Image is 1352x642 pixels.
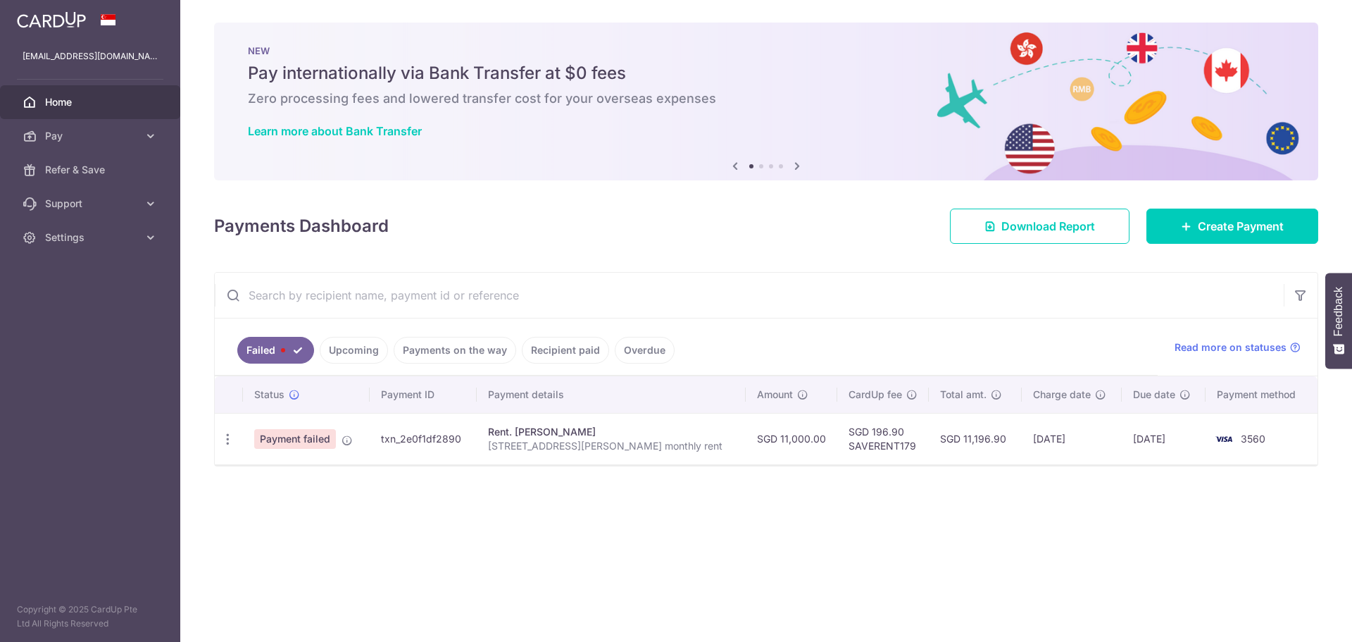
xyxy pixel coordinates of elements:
th: Payment ID [370,376,477,413]
span: Pay [45,129,138,143]
a: Failed [237,337,314,364]
a: Payments on the way [394,337,516,364]
th: Payment method [1206,376,1317,413]
button: Feedback - Show survey [1325,273,1352,369]
img: Bank transfer banner [214,23,1318,180]
span: Create Payment [1198,218,1284,235]
img: Bank Card [1210,431,1238,447]
p: [STREET_ADDRESS][PERSON_NAME] monthly rent [488,439,734,453]
span: 3560 [1241,433,1265,445]
h4: Payments Dashboard [214,214,389,239]
span: Feedback [1332,287,1345,336]
td: txn_2e0f1df2890 [370,413,477,464]
a: Recipient paid [522,337,609,364]
h5: Pay internationally via Bank Transfer at $0 fees [248,62,1284,85]
span: Payment failed [254,429,336,449]
span: Due date [1133,388,1175,402]
span: Refer & Save [45,163,138,177]
span: CardUp fee [849,388,902,402]
span: Download Report [1001,218,1095,235]
span: Settings [45,230,138,245]
a: Create Payment [1146,209,1318,244]
td: [DATE] [1022,413,1122,464]
p: [EMAIL_ADDRESS][DOMAIN_NAME] [23,49,158,63]
span: Read more on statuses [1175,340,1287,354]
a: Upcoming [320,337,388,364]
a: Read more on statuses [1175,340,1301,354]
th: Payment details [477,376,746,413]
a: Download Report [950,209,1129,244]
a: Overdue [615,337,675,364]
input: Search by recipient name, payment id or reference [215,273,1284,318]
td: SGD 196.90 SAVERENT179 [837,413,929,464]
span: Charge date [1033,388,1091,402]
span: Home [45,95,138,109]
span: Total amt. [940,388,987,402]
img: CardUp [17,11,86,28]
a: Learn more about Bank Transfer [248,124,422,138]
h6: Zero processing fees and lowered transfer cost for your overseas expenses [248,90,1284,107]
span: Support [45,197,138,211]
p: NEW [248,45,1284,56]
td: SGD 11,000.00 [746,413,837,464]
td: [DATE] [1122,413,1206,464]
td: SGD 11,196.90 [929,413,1022,464]
span: Status [254,388,284,402]
div: Rent. [PERSON_NAME] [488,425,734,439]
span: Amount [757,388,793,402]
